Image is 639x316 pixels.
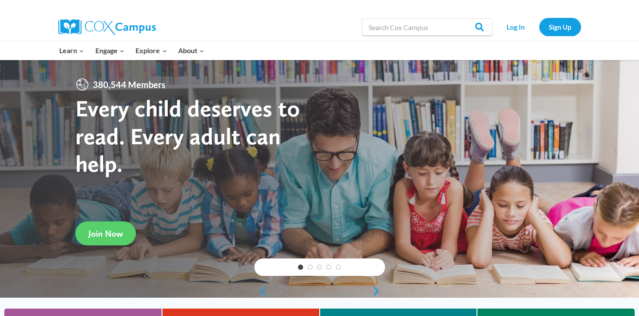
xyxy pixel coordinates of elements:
[75,221,136,245] a: Join Now
[59,45,84,56] span: Learn
[372,286,385,296] a: next
[54,41,210,60] nav: Primary Navigation
[75,94,300,177] strong: Every child deserves to read. Every adult can help.
[178,45,204,56] span: About
[254,282,385,300] div: content slider buttons
[88,228,123,239] span: Join Now
[326,265,331,270] a: 4
[336,265,341,270] a: 5
[135,45,167,56] span: Explore
[89,78,169,92] span: 380,544 Members
[58,19,156,35] img: Cox Campus
[254,286,267,296] a: previous
[539,18,581,36] a: Sign Up
[497,18,535,36] a: Log In
[308,265,313,270] a: 2
[95,45,125,56] span: Engage
[362,18,493,36] input: Search Cox Campus
[298,265,303,270] a: 1
[317,265,322,270] a: 3
[497,18,581,36] nav: Secondary Navigation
